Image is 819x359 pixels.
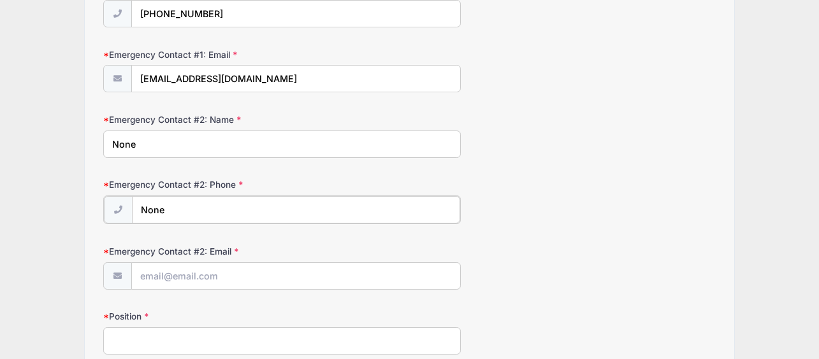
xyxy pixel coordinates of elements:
[103,113,307,126] label: Emergency Contact #2: Name
[103,245,307,258] label: Emergency Contact #2: Email
[132,196,460,223] input: (xxx) xxx-xxxx
[103,48,307,61] label: Emergency Contact #1: Email
[103,178,307,191] label: Emergency Contact #2: Phone
[131,65,461,92] input: email@email.com
[103,310,307,323] label: Position
[131,262,461,290] input: email@email.com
